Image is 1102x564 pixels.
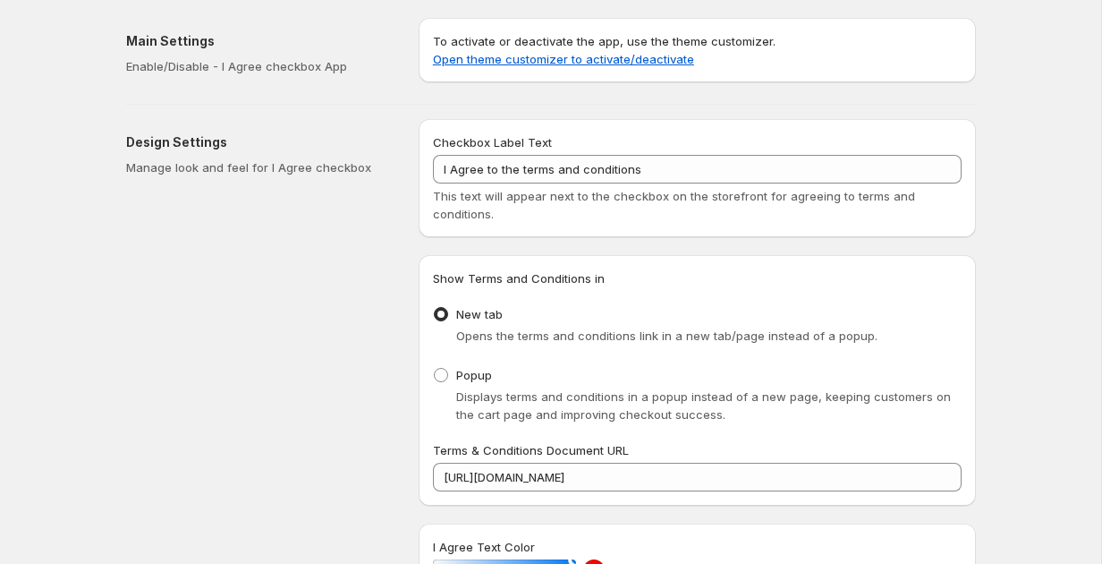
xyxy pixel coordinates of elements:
label: I Agree Text Color [433,538,535,556]
input: https://yourstoredomain.com/termsandconditions.html [433,463,962,491]
a: Open theme customizer to activate/deactivate [433,52,694,66]
p: Enable/Disable - I Agree checkbox App [126,57,390,75]
span: New tab [456,307,503,321]
span: Displays terms and conditions in a popup instead of a new page, keeping customers on the cart pag... [456,389,951,422]
span: Popup [456,368,492,382]
h2: Design Settings [126,133,390,151]
h2: Main Settings [126,32,390,50]
p: To activate or deactivate the app, use the theme customizer. [433,32,962,68]
span: Show Terms and Conditions in [433,271,605,286]
span: Terms & Conditions Document URL [433,443,629,457]
p: Manage look and feel for I Agree checkbox [126,158,390,176]
span: This text will appear next to the checkbox on the storefront for agreeing to terms and conditions. [433,189,915,221]
span: Opens the terms and conditions link in a new tab/page instead of a popup. [456,329,877,343]
span: Checkbox Label Text [433,135,552,150]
